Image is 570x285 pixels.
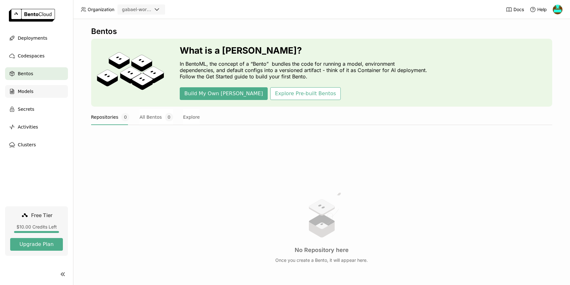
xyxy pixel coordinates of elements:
[183,109,200,125] button: Explore
[530,6,547,13] div: Help
[18,52,44,60] span: Codespaces
[18,70,33,77] span: Bentos
[5,138,68,151] a: Clusters
[5,103,68,116] a: Secrets
[152,7,153,13] input: Selected gabael-workspace.
[18,105,34,113] span: Secrets
[31,212,52,218] span: Free Tier
[5,67,68,80] a: Bentos
[96,52,164,94] img: cover onboarding
[122,6,152,13] div: gabael-workspace
[275,257,368,263] p: Once you create a Bento, it will appear here.
[10,238,63,251] button: Upgrade Plan
[506,6,524,13] a: Docs
[165,113,173,121] span: 0
[553,5,562,14] img: Gabriel Gama
[5,85,68,98] a: Models
[298,191,345,239] img: no results
[537,7,547,12] span: Help
[270,87,341,100] button: Explore Pre-built Bentos
[180,87,268,100] button: Build My Own [PERSON_NAME]
[18,141,36,149] span: Clusters
[513,7,524,12] span: Docs
[91,109,130,125] button: Repositories
[295,247,349,254] h3: No Repository here
[180,61,431,80] p: In BentoML, the concept of a “Bento” bundles the code for running a model, environment dependenci...
[5,121,68,133] a: Activities
[91,27,552,36] div: Bentos
[88,7,114,12] span: Organization
[18,34,47,42] span: Deployments
[5,206,68,256] a: Free Tier$10.00 Credits LeftUpgrade Plan
[139,109,173,125] button: All Bentos
[18,123,38,131] span: Activities
[121,113,129,121] span: 0
[5,32,68,44] a: Deployments
[180,45,431,56] h3: What is a [PERSON_NAME]?
[10,224,63,230] div: $10.00 Credits Left
[18,88,33,95] span: Models
[5,50,68,62] a: Codespaces
[9,9,55,22] img: logo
